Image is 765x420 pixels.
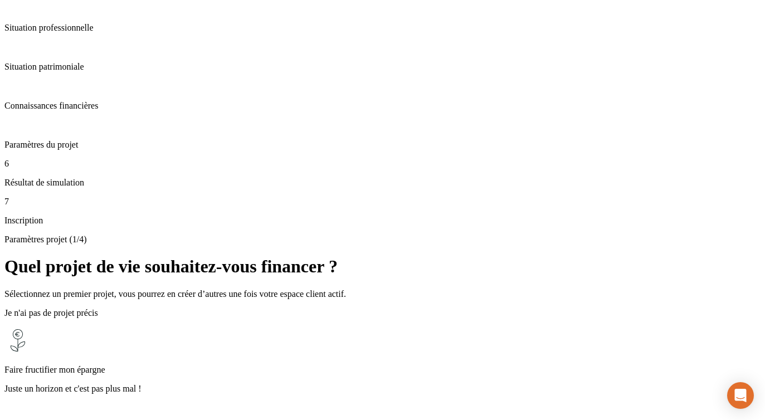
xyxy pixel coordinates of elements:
[4,197,761,207] p: 7
[4,308,761,318] p: Je n'ai pas de projet précis
[4,101,761,111] p: Connaissances financières
[4,178,761,188] p: Résultat de simulation
[4,235,761,245] p: Paramètres projet (1/4)
[4,23,761,33] p: Situation professionnelle
[4,384,761,394] p: Juste un horizon et c'est pas plus mal !
[4,216,761,226] p: Inscription
[4,62,761,72] p: Situation patrimoniale
[4,256,761,277] h1: Quel projet de vie souhaitez-vous financer ?
[727,382,754,409] div: Open Intercom Messenger
[4,159,761,169] p: 6
[4,365,761,375] p: Faire fructifier mon épargne
[4,140,761,150] p: Paramètres du projet
[4,289,346,299] span: Sélectionnez un premier projet, vous pourrez en créer d’autres une fois votre espace client actif.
